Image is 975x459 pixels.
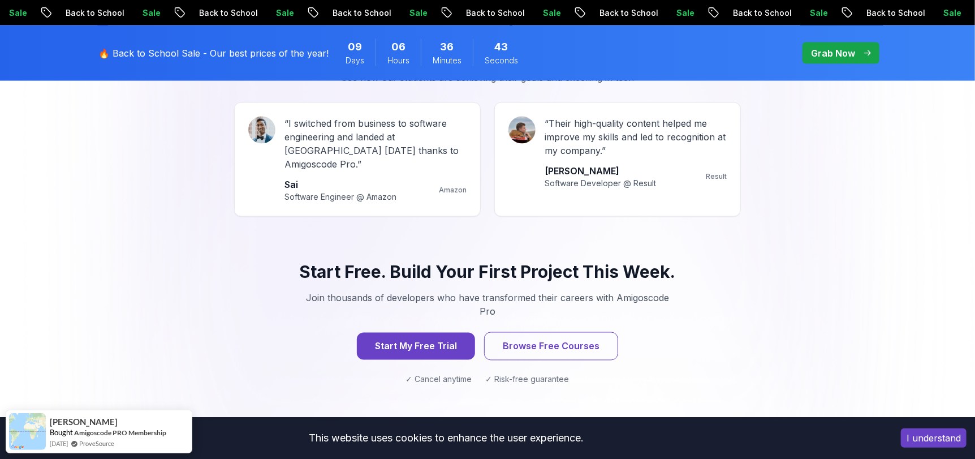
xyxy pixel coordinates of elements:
div: This website uses cookies to enhance the user experience. [8,426,884,451]
p: Back to School [296,7,373,19]
p: Sai [284,178,396,191]
p: Join thousands of developers who have transformed their careers with Amigoscode Pro [297,291,678,319]
p: Sale [373,7,409,19]
img: Sai [248,117,275,144]
span: 9 Days [348,39,362,55]
p: Sale [239,7,275,19]
img: provesource social proof notification image [9,413,46,450]
span: Bought [50,428,73,437]
h3: Start Free. Build Your First Project This Week. [261,262,714,282]
span: Seconds [485,55,518,66]
p: Sale [106,7,142,19]
p: 🔥 Back to School Sale - Our best prices of the year! [98,46,329,60]
a: ProveSource [79,439,114,448]
p: Back to School [830,7,907,19]
span: 6 Hours [391,39,405,55]
p: Back to School [162,7,239,19]
p: Software Developer @ Result [545,178,656,189]
img: Amir [508,117,536,144]
span: Days [346,55,364,66]
a: Amigoscode PRO Membership [74,428,166,437]
span: [PERSON_NAME] [50,417,118,427]
p: Amazon [439,186,467,195]
p: Sale [907,7,943,19]
span: 43 Seconds [495,39,508,55]
p: [PERSON_NAME] [545,164,656,178]
p: “ Their high-quality content helped me improve my skills and led to recognition at my company. ” [545,117,727,157]
button: Accept cookies [901,428,967,448]
p: Sale [773,7,809,19]
p: Back to School [563,7,640,19]
p: Back to School [696,7,773,19]
span: 36 Minutes [441,39,454,55]
button: Browse Free Courses [484,332,618,361]
p: Sale [640,7,676,19]
span: [DATE] [50,439,68,448]
p: Result [706,172,727,181]
p: Back to School [29,7,106,19]
span: ✓ Cancel anytime [406,374,472,385]
span: Minutes [433,55,461,66]
p: Software Engineer @ Amazon [284,191,396,203]
p: Sale [506,7,542,19]
span: Hours [387,55,409,66]
p: “ I switched from business to software engineering and landed at [GEOGRAPHIC_DATA] [DATE] thanks ... [284,117,467,171]
p: Back to School [429,7,506,19]
span: ✓ Risk-free guarantee [486,374,570,385]
button: Start My Free Trial [357,333,475,360]
p: Grab Now [811,46,855,60]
